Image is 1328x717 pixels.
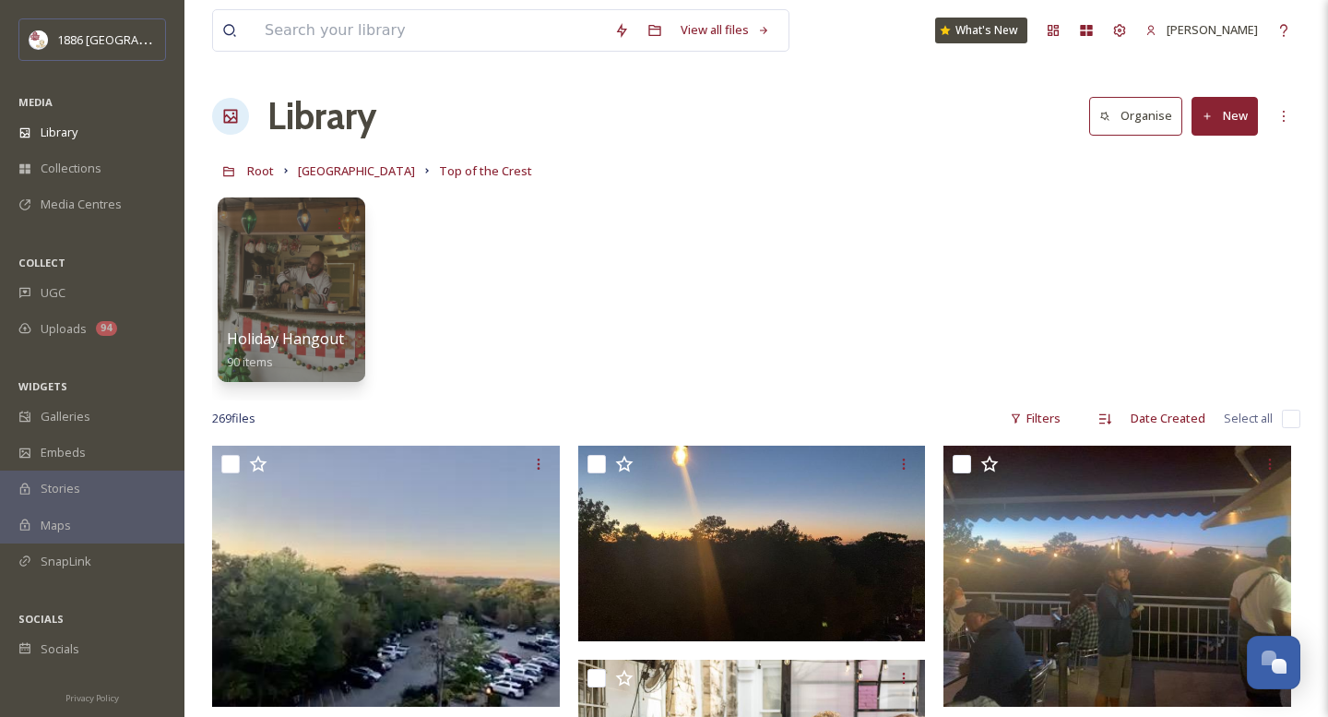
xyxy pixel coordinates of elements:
[18,95,53,109] span: MEDIA
[41,640,79,658] span: Socials
[267,89,376,144] a: Library
[30,30,48,49] img: logos.png
[57,30,203,48] span: 1886 [GEOGRAPHIC_DATA]
[41,196,122,213] span: Media Centres
[41,284,65,302] span: UGC
[212,446,560,707] img: BE8CED1F-62E6-4BA7-9061-EB243485D7C9_1_201_a.jpeg
[41,408,90,425] span: Galleries
[41,480,80,497] span: Stories
[298,160,415,182] a: [GEOGRAPHIC_DATA]
[1247,636,1300,689] button: Open Chat
[935,18,1027,43] a: What's New
[671,12,779,48] a: View all files
[227,353,273,370] span: 90 items
[1136,12,1267,48] a: [PERSON_NAME]
[247,160,274,182] a: Root
[1001,400,1070,436] div: Filters
[41,444,86,461] span: Embeds
[1167,21,1258,38] span: [PERSON_NAME]
[1192,97,1258,135] button: New
[18,612,64,626] span: SOCIALS
[65,686,119,708] a: Privacy Policy
[439,162,532,179] span: Top of the Crest
[578,446,926,641] img: 32B9570B-F823-4BC5-9A67-AB4E357AD4E3_1_105_c.jpeg
[298,162,415,179] span: [GEOGRAPHIC_DATA]
[1089,97,1182,135] button: Organise
[943,446,1291,707] img: E7035398-FC03-4C07-99EC-890E8BED20C4_4_5005_c.jpeg
[212,410,255,427] span: 269 file s
[255,10,605,51] input: Search your library
[227,330,344,370] a: Holiday Hangout90 items
[18,379,67,393] span: WIDGETS
[439,160,532,182] a: Top of the Crest
[96,321,117,336] div: 94
[1121,400,1215,436] div: Date Created
[41,517,71,534] span: Maps
[227,329,344,349] span: Holiday Hangout
[41,553,91,570] span: SnapLink
[1224,410,1273,427] span: Select all
[41,160,101,177] span: Collections
[41,320,87,338] span: Uploads
[247,162,274,179] span: Root
[41,124,77,141] span: Library
[65,692,119,704] span: Privacy Policy
[18,256,65,269] span: COLLECT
